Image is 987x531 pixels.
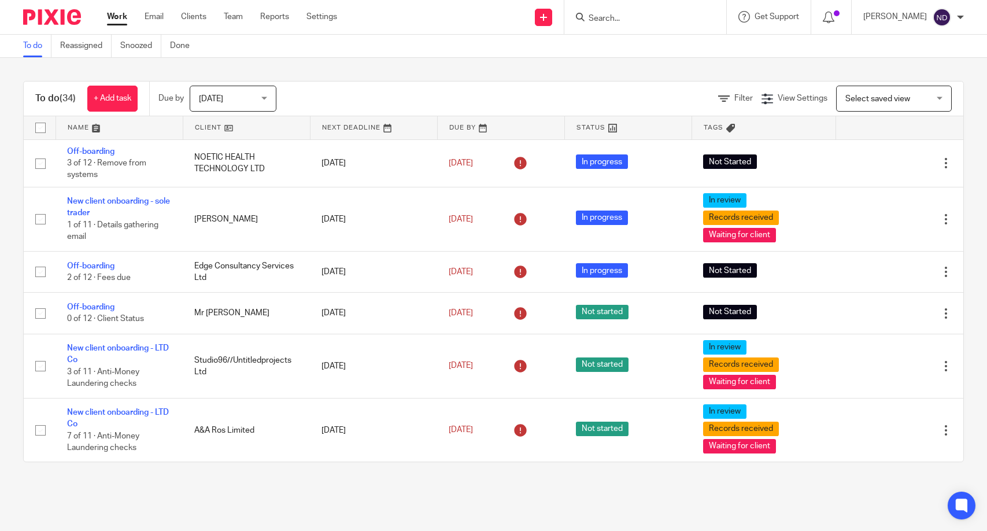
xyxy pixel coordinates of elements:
span: [DATE] [449,159,473,167]
a: Off-boarding [67,303,114,311]
span: Not started [576,305,629,319]
span: [DATE] [449,426,473,434]
img: Pixie [23,9,81,25]
a: To do [23,35,51,57]
span: [DATE] [449,362,473,370]
a: Clients [181,11,206,23]
td: [PERSON_NAME] [183,187,310,251]
span: Not started [576,357,629,372]
td: [DATE] [310,187,437,251]
span: 0 of 12 · Client Status [67,315,144,323]
span: Filter [734,94,753,102]
td: [DATE] [310,251,437,292]
span: Records received [703,211,779,225]
span: 1 of 11 · Details gathering email [67,221,158,241]
span: View Settings [778,94,827,102]
td: [DATE] [310,139,437,187]
span: In review [703,404,746,419]
span: Not started [576,422,629,436]
a: New client onboarding - LTD Co [67,344,169,364]
td: [DATE] [310,293,437,334]
span: Waiting for client [703,228,776,242]
a: Done [170,35,198,57]
span: In progress [576,263,628,278]
h1: To do [35,93,76,105]
span: Records received [703,357,779,372]
span: In review [703,340,746,355]
span: Get Support [755,13,799,21]
span: [DATE] [449,309,473,317]
a: Off-boarding [67,262,114,270]
a: Reassigned [60,35,112,57]
span: 7 of 11 · Anti-Money Laundering checks [67,432,139,452]
span: Select saved view [845,95,910,103]
a: Email [145,11,164,23]
td: Mr [PERSON_NAME] [183,293,310,334]
input: Search [587,14,692,24]
a: + Add task [87,86,138,112]
a: Off-boarding [67,147,114,156]
p: Due by [158,93,184,104]
span: Records received [703,422,779,436]
span: Waiting for client [703,439,776,453]
span: [DATE] [449,215,473,223]
td: NOETIC HEALTH TECHNOLOGY LTD [183,139,310,187]
img: svg%3E [933,8,951,27]
span: 3 of 12 · Remove from systems [67,159,146,179]
a: New client onboarding - LTD Co [67,408,169,428]
td: Edge Consultancy Services Ltd [183,251,310,292]
p: [PERSON_NAME] [863,11,927,23]
td: Studio96//Untitledprojects Ltd [183,334,310,398]
span: In progress [576,211,628,225]
td: A&A Ros Limited [183,398,310,462]
span: [DATE] [199,95,223,103]
a: New client onboarding - sole trader [67,197,170,217]
span: Not Started [703,263,757,278]
span: 2 of 12 · Fees due [67,274,131,282]
span: Not Started [703,305,757,319]
span: 3 of 11 · Anti-Money Laundering checks [67,368,139,388]
a: Team [224,11,243,23]
span: [DATE] [449,268,473,276]
span: In progress [576,154,628,169]
span: Not Started [703,154,757,169]
span: In review [703,193,746,208]
td: [DATE] [310,334,437,398]
td: [DATE] [310,398,437,462]
a: Reports [260,11,289,23]
span: Waiting for client [703,375,776,389]
a: Settings [306,11,337,23]
a: Snoozed [120,35,161,57]
span: (34) [60,94,76,103]
span: Tags [704,124,723,131]
a: Work [107,11,127,23]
